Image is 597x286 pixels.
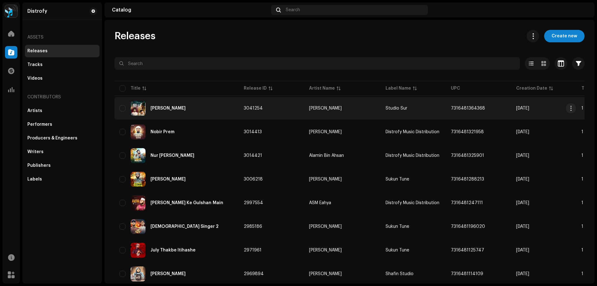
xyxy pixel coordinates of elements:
span: 1 [581,106,583,110]
div: [PERSON_NAME] [309,224,342,229]
span: Studio Sur [386,106,407,110]
span: Abdullah Al Muzahid [309,106,376,110]
div: Char Takbir [150,272,186,276]
span: 7316481364368 [451,106,485,110]
span: Sep 4, 2025 [516,201,529,205]
div: Artists [27,108,42,113]
re-m-nav-item: Producers & Engineers [25,132,99,144]
span: 1 [581,224,583,229]
div: Nur Nabi Marhaba [150,153,194,158]
span: Create new [552,30,577,42]
span: 2971961 [244,248,261,252]
div: Catalog [112,7,269,12]
re-m-nav-item: Tracks [25,59,99,71]
span: 1 [581,248,583,252]
span: 7316481247111 [451,201,483,205]
span: 7316481125747 [451,248,484,252]
span: Releases [114,30,155,42]
span: Sajedul Hasan [309,248,376,252]
div: Labels [27,177,42,182]
span: Shafin Studio [386,272,414,276]
span: Distrofy Music Distribution [386,130,439,134]
div: Performers [27,122,52,127]
span: Sep 23, 2025 [516,130,529,134]
span: Sukun Tune [386,177,409,181]
span: 1 [581,177,583,181]
button: Create new [544,30,585,42]
div: Alamin Bin Ahsan [309,153,344,158]
re-m-nav-item: Releases [25,45,99,57]
re-m-nav-item: Writers [25,146,99,158]
span: 3006218 [244,177,263,181]
div: Title [131,85,141,91]
img: f5d2f914-95e2-4d87-abbf-d45c879d8d62 [131,148,146,163]
span: 2985186 [244,224,262,229]
re-m-nav-item: Labels [25,173,99,185]
span: Aug 8, 2025 [516,248,529,252]
div: Creation Date [516,85,547,91]
span: Sharif Adnan [309,177,376,181]
div: Nobir Prem [150,130,174,134]
span: Sukun Tune [386,248,409,252]
span: 3014413 [244,130,262,134]
img: 83f73dd7-7acb-4ab0-a922-5b721979419e [131,172,146,187]
span: Search [286,7,300,12]
div: Producers & Engineers [27,136,77,141]
div: Lady Singer 2 [150,224,219,229]
span: 2997554 [244,201,263,205]
span: 1 [581,201,583,205]
span: 1 [581,272,583,276]
img: cf280bbc-a997-4808-9186-bd70e5e48e2f [131,101,146,116]
re-m-nav-item: Artists [25,105,99,117]
div: [PERSON_NAME] [309,272,342,276]
span: Alamin Bin Ahsan [309,153,376,158]
div: Writers [27,149,44,154]
span: Aug 22, 2025 [516,224,529,229]
span: Nasrullah Irfan [309,130,376,134]
span: Sep 15, 2025 [516,177,529,181]
div: Tracks [27,62,43,67]
re-m-nav-item: Videos [25,72,99,85]
img: 72cb46d6-5e15-427b-807e-5f06f2ca537b [131,195,146,210]
img: 8aa1dcaa-48b9-4218-a5c4-30ced0564429 [131,124,146,139]
div: Publishers [27,163,51,168]
div: Distrofy [27,9,47,14]
div: [PERSON_NAME] [309,106,342,110]
div: ASM Eahya [309,201,331,205]
input: Search [114,57,520,70]
div: Mayar Badhon [150,106,186,110]
span: 1 [581,153,583,158]
img: 0548de8a-0245-4577-8dbb-1b4bb62b0d39 [131,243,146,258]
img: c08da153-5abe-4371-9398-d5578e9eb6b2 [131,219,146,234]
span: Sukun Tune [386,224,409,229]
span: 3041254 [244,106,263,110]
span: 7316481325901 [451,153,484,158]
img: 2dae3d76-597f-44f3-9fef-6a12da6d2ece [5,5,17,17]
span: Aug 6, 2025 [516,272,529,276]
div: [PERSON_NAME] [309,248,342,252]
span: ASM Eahya [309,201,376,205]
div: Label Name [386,85,411,91]
div: Contributors [25,90,99,105]
div: July Thakbe Itihashe [150,248,196,252]
re-m-nav-item: Performers [25,118,99,131]
div: Videos [27,76,43,81]
span: 1 [581,130,583,134]
re-m-nav-item: Publishers [25,159,99,172]
span: 2969894 [244,272,264,276]
div: Amina Bibi Ke Gulshan Main [150,201,223,205]
re-a-nav-header: Assets [25,30,99,45]
span: Oct 1, 2025 [516,106,529,110]
div: Releases [27,49,48,54]
img: 22d99cbf-a23e-477a-b610-6c1662c80bc6 [577,5,587,15]
div: [PERSON_NAME] [309,130,342,134]
span: Distrofy Music Distribution [386,153,439,158]
div: [PERSON_NAME] [309,177,342,181]
span: 3014421 [244,153,262,158]
span: 7316481288213 [451,177,484,181]
img: 39510015-733d-4cb9-9c6a-ee9627c0cf64 [131,266,146,281]
span: 7316481196020 [451,224,485,229]
div: Artist Name [309,85,335,91]
span: Sep 23, 2025 [516,153,529,158]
